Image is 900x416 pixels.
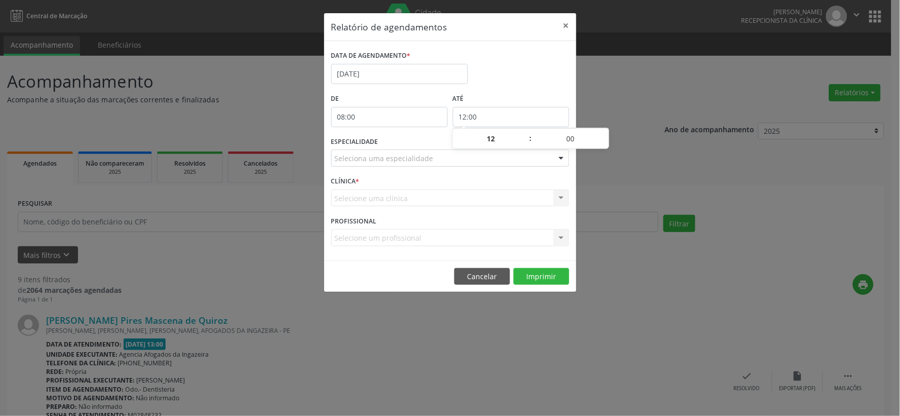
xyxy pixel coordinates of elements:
[331,91,448,107] label: De
[453,107,569,127] input: Selecione o horário final
[331,134,378,150] label: ESPECIALIDADE
[335,153,434,164] span: Seleciona uma especialidade
[453,129,529,149] input: Hour
[532,129,609,149] input: Minute
[529,128,532,148] span: :
[454,268,510,285] button: Cancelar
[331,174,360,190] label: CLÍNICA
[331,213,377,229] label: PROFISSIONAL
[331,48,411,64] label: DATA DE AGENDAMENTO
[331,107,448,127] input: Selecione o horário inicial
[331,20,447,33] h5: Relatório de agendamentos
[514,268,569,285] button: Imprimir
[453,91,569,107] label: ATÉ
[556,13,576,38] button: Close
[331,64,468,84] input: Selecione uma data ou intervalo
